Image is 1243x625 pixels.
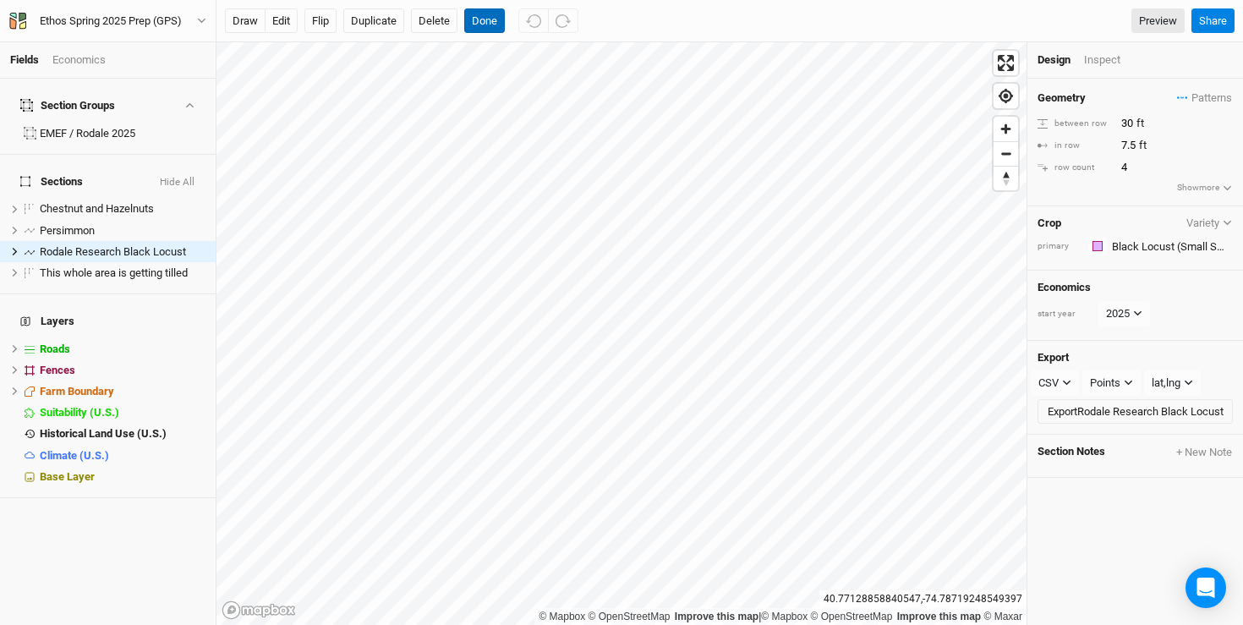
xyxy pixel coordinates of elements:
span: This whole area is getting tilled [40,266,188,279]
button: Hide All [159,177,195,189]
button: Redo (^Z) [548,8,578,34]
a: Mapbox [761,611,808,622]
span: Farm Boundary [40,385,114,397]
span: Zoom out [994,142,1018,166]
span: Historical Land Use (U.S.) [40,427,167,440]
div: Farm Boundary [40,385,205,398]
button: Zoom in [994,117,1018,141]
span: Climate (U.S.) [40,449,109,462]
button: 2025 [1098,301,1150,326]
div: row count [1038,162,1112,174]
span: Fences [40,364,75,376]
h4: Crop [1038,217,1061,230]
span: Section Notes [1038,445,1105,460]
button: Ethos Spring 2025 Prep (GPS) [8,12,207,30]
span: Patterns [1177,90,1232,107]
canvas: Map [216,42,1027,625]
div: Open Intercom Messenger [1186,567,1226,608]
button: ExportRodale Research Black Locust [1038,399,1233,425]
div: Design [1038,52,1071,68]
a: Improve this map [675,611,758,622]
h4: Layers [10,304,205,338]
span: Reset bearing to north [994,167,1018,190]
span: Roads [40,343,70,355]
button: Reset bearing to north [994,166,1018,190]
h4: Economics [1038,281,1233,294]
button: Delete [411,8,457,34]
button: + New Note [1175,445,1233,460]
button: Done [464,8,505,34]
button: Patterns [1176,89,1233,107]
a: Preview [1131,8,1185,34]
div: 40.77128858840547 , -74.78719248549397 [819,590,1027,608]
button: Share [1191,8,1235,34]
a: Mapbox logo [222,600,296,620]
div: Suitability (U.S.) [40,406,205,419]
div: Inspect [1084,52,1144,68]
div: Economics [52,52,106,68]
span: Base Layer [40,470,95,483]
button: Show section groups [182,100,196,111]
div: This whole area is getting tilled [40,266,205,280]
button: draw [225,8,266,34]
span: Persimmon [40,224,95,237]
button: lat,lng [1144,370,1201,396]
span: Chestnut and Hazelnuts [40,202,154,215]
div: EMEF / Rodale 2025 [40,127,205,140]
button: Variety [1186,217,1233,229]
div: Section Groups [20,99,115,112]
div: CSV [1038,375,1059,392]
button: Flip [304,8,337,34]
div: lat,lng [1152,375,1180,392]
div: in row [1038,140,1112,152]
div: Ethos Spring 2025 Prep (GPS) [40,13,182,30]
div: Climate (U.S.) [40,449,205,463]
button: edit [265,8,298,34]
button: CSV [1031,370,1079,396]
div: Roads [40,343,205,356]
span: Suitability (U.S.) [40,406,119,419]
h4: Export [1038,351,1233,365]
div: Persimmon [40,224,205,238]
span: Rodale Research Black Locust [40,245,186,258]
a: OpenStreetMap [589,611,671,622]
a: Fields [10,53,39,66]
span: Sections [20,175,83,189]
button: Zoom out [994,141,1018,166]
a: Maxar [983,611,1022,622]
div: primary [1038,240,1080,253]
h4: Geometry [1038,91,1086,105]
button: Find my location [994,84,1018,108]
button: Duplicate [343,8,404,34]
input: Black Locust (Small Scale, Fenceposts Only) [1107,236,1233,256]
a: Mapbox [539,611,585,622]
button: Showmore [1176,180,1233,195]
div: Fences [40,364,205,377]
div: start year [1038,308,1097,321]
div: between row [1038,118,1112,130]
div: | [539,608,1022,625]
button: Points [1082,370,1141,396]
div: Points [1090,375,1120,392]
div: Base Layer [40,470,205,484]
button: Undo (^z) [518,8,549,34]
div: Chestnut and Hazelnuts [40,202,205,216]
div: Historical Land Use (U.S.) [40,427,205,441]
a: OpenStreetMap [811,611,893,622]
a: Improve this map [897,611,981,622]
div: Rodale Research Black Locust [40,245,205,259]
button: Enter fullscreen [994,51,1018,75]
